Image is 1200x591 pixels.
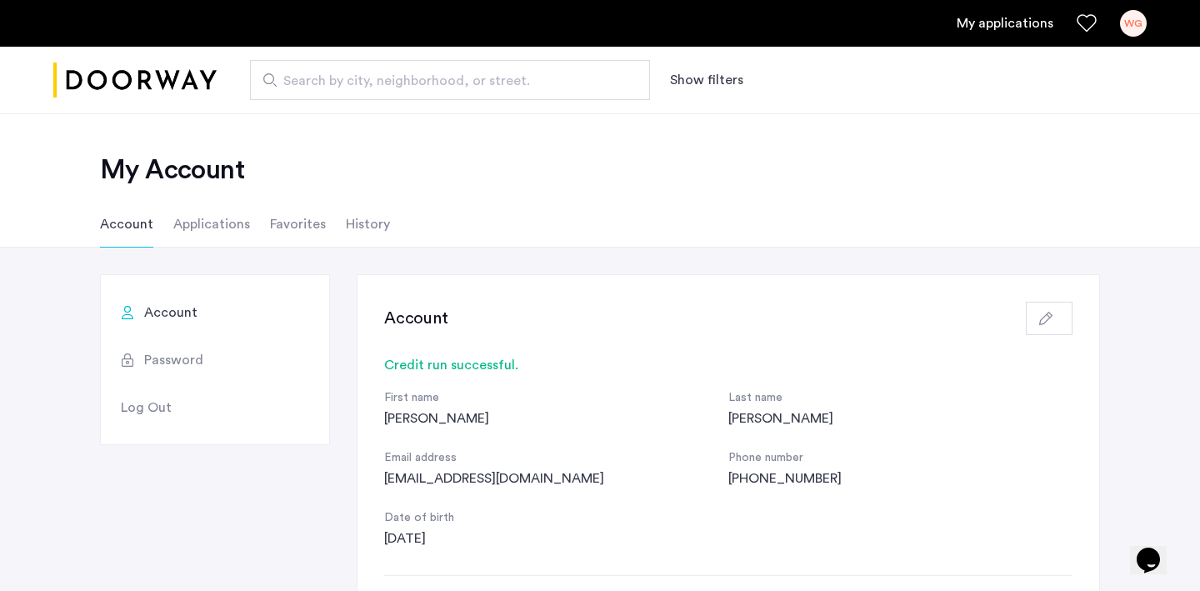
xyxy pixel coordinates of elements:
[121,398,172,418] span: Log Out
[728,408,1072,428] div: [PERSON_NAME]
[670,70,743,90] button: Show or hide filters
[144,350,203,370] span: Password
[384,408,728,428] div: [PERSON_NAME]
[384,528,728,548] div: [DATE]
[384,468,728,488] div: [EMAIL_ADDRESS][DOMAIN_NAME]
[173,201,250,248] li: Applications
[270,201,326,248] li: Favorites
[1120,10,1147,37] div: WG
[384,355,1072,375] div: Credit run successful.
[728,468,1072,488] div: [PHONE_NUMBER]
[250,60,650,100] input: Apartment Search
[384,388,728,408] div: First name
[346,201,390,248] li: History
[144,303,197,323] span: Account
[1026,302,1072,335] button: button
[384,508,728,528] div: Date of birth
[53,49,217,112] a: Cazamio logo
[100,153,1100,187] h2: My Account
[384,448,728,468] div: Email address
[1077,13,1097,33] a: Favorites
[957,13,1053,33] a: My application
[100,201,153,248] li: Account
[728,448,1072,468] div: Phone number
[1130,524,1183,574] iframe: chat widget
[384,307,448,330] h3: Account
[53,49,217,112] img: logo
[728,388,1072,408] div: Last name
[283,71,603,91] span: Search by city, neighborhood, or street.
